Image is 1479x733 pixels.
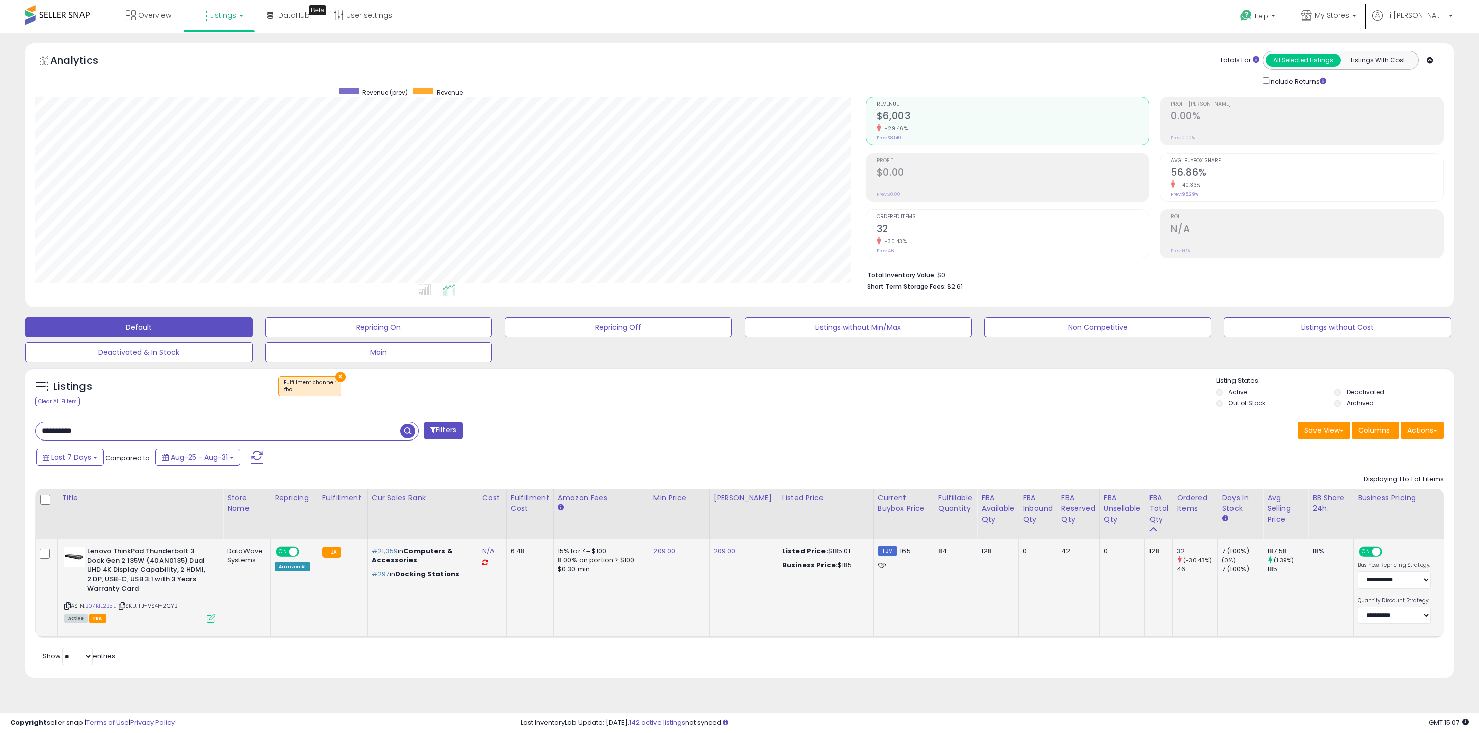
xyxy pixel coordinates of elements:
[275,562,310,571] div: Amazon AI
[938,547,969,556] div: 84
[277,548,289,556] span: ON
[782,493,869,503] div: Listed Price
[1175,181,1201,189] small: -40.33%
[782,561,866,570] div: $185
[1023,547,1049,556] div: 0
[1312,493,1349,514] div: BB Share 24h.
[1267,547,1308,556] div: 187.58
[1274,556,1294,564] small: (1.39%)
[1360,548,1372,556] span: ON
[1061,547,1092,556] div: 42
[1358,425,1390,435] span: Columns
[155,449,240,466] button: Aug-25 - Aug-31
[1358,493,1460,503] div: Business Pricing
[1104,493,1141,525] div: FBA Unsellable Qty
[117,602,177,610] span: | SKU: FJ-VS41-2CYB
[298,548,314,556] span: OFF
[1401,422,1444,439] button: Actions
[278,10,310,20] span: DataHub
[1149,547,1165,556] div: 128
[372,546,453,565] span: Computers & Accessories
[1372,10,1453,33] a: Hi [PERSON_NAME]
[511,547,546,556] div: 6.48
[227,493,266,514] div: Store Name
[877,167,1149,180] h2: $0.00
[275,493,313,503] div: Repricing
[362,88,408,97] span: Revenue (prev)
[981,493,1014,525] div: FBA Available Qty
[981,547,1011,556] div: 128
[867,282,946,291] b: Short Term Storage Fees:
[877,214,1149,220] span: Ordered Items
[878,493,930,514] div: Current Buybox Price
[482,546,495,556] a: N/A
[372,547,470,565] p: in
[1385,10,1446,20] span: Hi [PERSON_NAME]
[89,614,106,623] span: FBA
[25,317,253,337] button: Default
[372,546,398,556] span: #21,359
[1358,562,1431,569] label: Business Repricing Strategy:
[558,556,641,565] div: 8.00% on portion > $100
[1347,399,1374,407] label: Archived
[1358,597,1431,604] label: Quantity Discount Strategy:
[877,191,900,197] small: Prev: $0.00
[1312,547,1346,556] div: 18%
[1171,135,1195,141] small: Prev: 0.00%
[947,282,963,291] span: $2.61
[138,10,171,20] span: Overview
[1104,547,1137,556] div: 0
[714,546,736,556] a: 209.00
[558,493,645,503] div: Amazon Fees
[1222,514,1228,523] small: Days In Stock.
[1177,565,1217,574] div: 46
[1177,493,1213,514] div: Ordered Items
[877,110,1149,124] h2: $6,003
[1222,547,1263,556] div: 7 (100%)
[210,10,236,20] span: Listings
[265,342,492,362] button: Main
[867,271,936,279] b: Total Inventory Value:
[938,493,973,514] div: Fulfillable Quantity
[881,238,907,245] small: -30.43%
[1171,167,1443,180] h2: 56.86%
[1228,388,1247,396] label: Active
[867,268,1436,280] li: $0
[1240,9,1252,22] i: Get Help
[1061,493,1095,525] div: FBA Reserved Qty
[171,452,228,462] span: Aug-25 - Aug-31
[1224,317,1451,337] button: Listings without Cost
[1364,475,1444,484] div: Displaying 1 to 1 of 1 items
[1023,493,1053,525] div: FBA inbound Qty
[984,317,1212,337] button: Non Competitive
[511,493,549,514] div: Fulfillment Cost
[309,5,326,15] div: Tooltip anchor
[1255,12,1268,20] span: Help
[782,546,828,556] b: Listed Price:
[1171,223,1443,237] h2: N/A
[482,493,502,503] div: Cost
[1222,565,1263,574] div: 7 (100%)
[782,560,838,570] b: Business Price:
[1177,547,1217,556] div: 32
[25,342,253,362] button: Deactivated & In Stock
[53,380,92,394] h5: Listings
[558,503,564,512] small: Amazon Fees.
[1314,10,1349,20] span: My Stores
[1340,54,1415,67] button: Listings With Cost
[372,570,470,579] p: in
[877,102,1149,107] span: Revenue
[1171,214,1443,220] span: ROI
[900,546,910,556] span: 165
[1171,248,1190,254] small: Prev: N/A
[1149,493,1168,525] div: FBA Total Qty
[558,565,641,574] div: $0.30 min
[881,125,908,132] small: -29.46%
[505,317,732,337] button: Repricing Off
[1381,548,1397,556] span: OFF
[64,614,88,623] span: All listings currently available for purchase on Amazon
[1171,158,1443,164] span: Avg. Buybox Share
[85,602,116,610] a: B07K1L2B5L
[284,379,336,394] span: Fulfillment channel :
[1171,191,1198,197] small: Prev: 95.29%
